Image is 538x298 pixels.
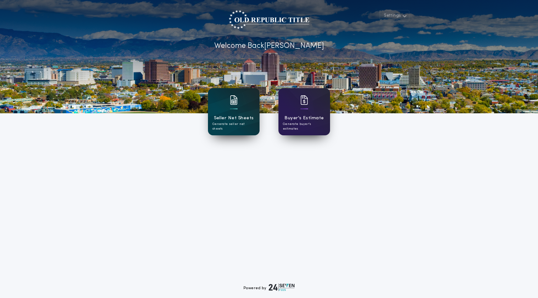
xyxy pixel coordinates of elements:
p: Generate seller net sheets [212,122,255,131]
div: Powered by [244,284,294,291]
a: card iconSeller Net SheetsGenerate seller net sheets [208,88,260,135]
img: account-logo [229,10,309,29]
img: card icon [300,95,308,105]
img: logo [269,284,294,291]
a: card iconBuyer's EstimateGenerate buyer's estimates [278,88,330,135]
p: Welcome Back [PERSON_NAME] [214,40,324,52]
h1: Seller Net Sheets [214,115,254,122]
img: card icon [230,95,238,105]
p: Generate buyer's estimates [283,122,326,131]
button: Settings [380,10,409,21]
h1: Buyer's Estimate [284,115,324,122]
